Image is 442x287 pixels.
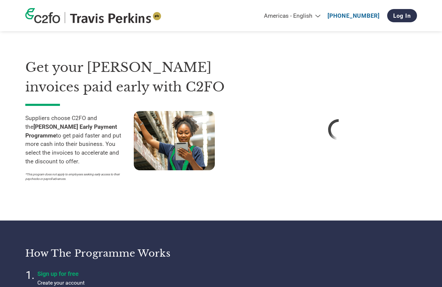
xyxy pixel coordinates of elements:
img: c2fo logo [25,8,60,23]
a: Log In [387,9,417,22]
img: supply chain worker [134,111,215,170]
img: Travis Perkins [70,12,161,23]
p: Suppliers choose C2FO and the to get paid faster and put more cash into their business. You selec... [25,114,134,166]
p: Create your account [37,279,188,287]
a: [PHONE_NUMBER] [328,12,380,19]
h3: How the programme works [25,247,214,259]
h1: Get your [PERSON_NAME] invoices paid early with C2FO [25,58,242,97]
strong: [PERSON_NAME] Early Payment Programme [25,123,117,139]
p: *This program does not apply to employees seeking early access to their paychecks or payroll adva... [25,172,128,181]
h4: Sign up for free [37,270,188,277]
